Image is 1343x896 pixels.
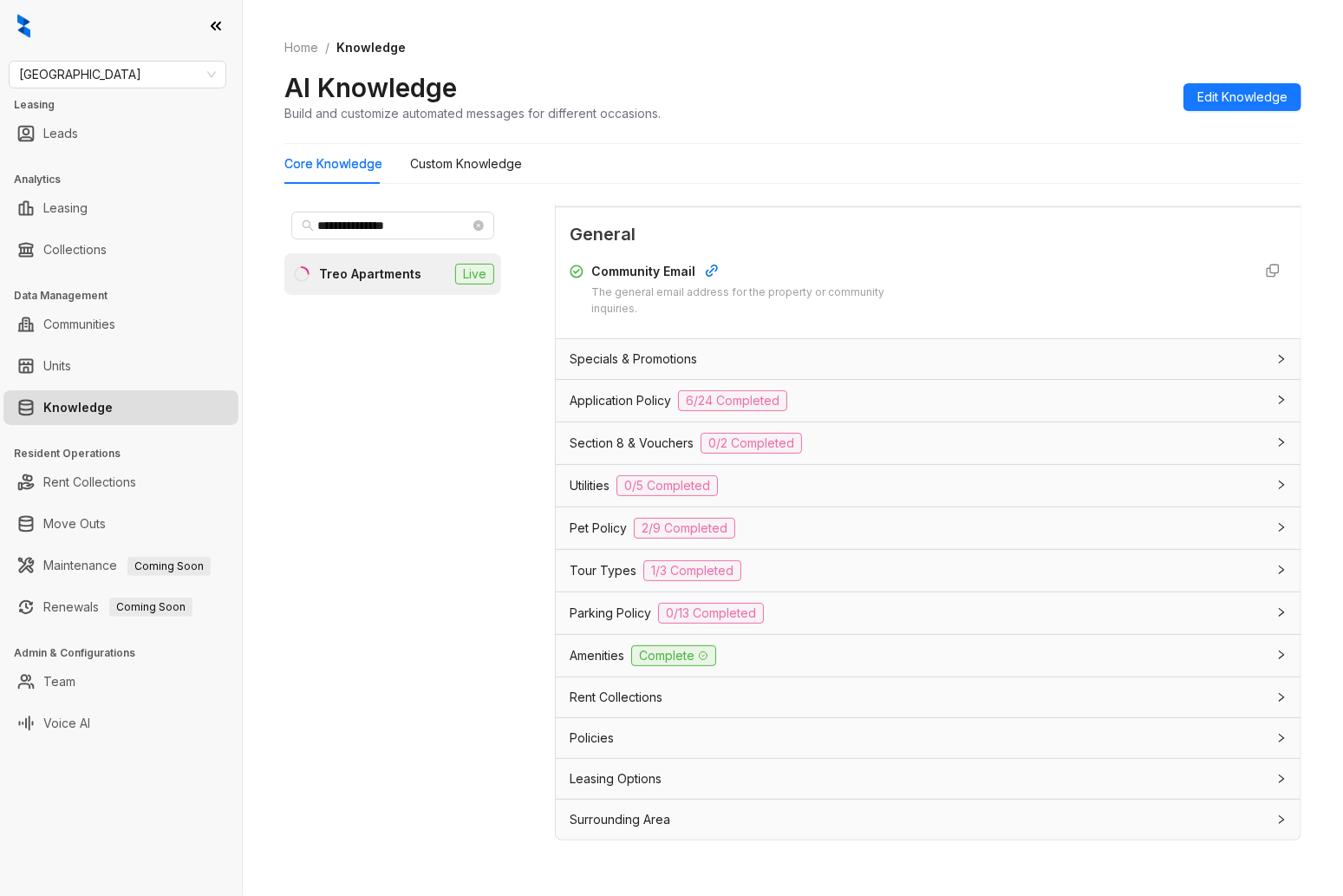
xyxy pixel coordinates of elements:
span: Section 8 & Vouchers [570,434,694,453]
li: Move Outs [3,507,238,541]
div: Community Email [592,262,894,284]
span: collapsed [1276,774,1287,784]
li: Units [3,349,238,383]
span: collapsed [1276,692,1287,703]
span: 0/5 Completed [616,475,718,496]
span: Application Policy [570,391,671,410]
h3: Analytics [14,172,242,187]
div: Section 8 & Vouchers0/2 Completed [556,422,1301,464]
a: Communities [43,307,115,342]
div: Pet Policy2/9 Completed [556,507,1301,549]
li: Leasing [3,191,238,226]
h3: Data Management [14,288,242,304]
li: Collections [3,232,238,267]
img: logo [17,14,30,38]
div: Application Policy6/24 Completed [556,380,1301,422]
div: Utilities0/5 Completed [556,465,1301,507]
li: Communities [3,307,238,342]
span: collapsed [1276,650,1287,660]
span: 6/24 Completed [678,390,787,411]
div: Surrounding Area [556,800,1301,840]
li: Rent Collections [3,465,238,500]
span: Policies [570,729,614,748]
a: Collections [43,232,107,267]
a: Voice AI [43,706,90,741]
span: Coming Soon [127,557,211,576]
span: 0/13 Completed [658,603,764,624]
span: Specials & Promotions [570,350,697,369]
a: Leasing [43,191,88,226]
span: Fairfield [19,62,216,88]
a: Home [281,38,322,57]
span: collapsed [1276,354,1287,364]
a: RenewalsComing Soon [43,590,192,625]
div: Tour Types1/3 Completed [556,550,1301,592]
span: Surrounding Area [570,810,670,829]
span: Pet Policy [570,519,627,538]
div: Specials & Promotions [556,339,1301,379]
span: Knowledge [336,40,406,55]
div: AmenitiesComplete [556,635,1301,677]
div: Parking Policy0/13 Completed [556,592,1301,634]
a: Leads [43,116,78,151]
li: Leads [3,116,238,151]
li: Renewals [3,590,238,625]
span: Live [455,264,494,284]
span: General [570,221,1287,248]
li: Voice AI [3,706,238,741]
span: collapsed [1276,395,1287,405]
span: Edit Knowledge [1197,88,1288,107]
li: Maintenance [3,548,238,583]
span: collapsed [1276,607,1287,618]
div: Leasing Options [556,759,1301,799]
button: Edit Knowledge [1183,83,1301,111]
div: Rent Collections [556,677,1301,717]
h2: AI Knowledge [284,71,457,104]
span: collapsed [1276,437,1287,448]
span: collapsed [1276,522,1287,533]
h3: Leasing [14,97,242,113]
div: The general email address for the property or community inquiries. [592,284,894,317]
span: collapsed [1276,565,1287,575]
span: search [302,219,314,232]
span: Parking Policy [570,604,651,623]
span: Tour Types [570,561,636,580]
span: collapsed [1276,814,1287,825]
span: Amenities [570,646,624,665]
span: close-circle [473,220,484,231]
li: Knowledge [3,390,238,425]
div: Policies [556,718,1301,758]
li: / [325,38,329,57]
span: Leasing Options [570,769,662,788]
span: collapsed [1276,733,1287,743]
span: Rent Collections [570,688,662,707]
div: Treo Apartments [319,265,421,284]
h3: Resident Operations [14,446,242,461]
span: Complete [631,645,716,666]
span: 1/3 Completed [643,560,741,581]
a: Move Outs [43,507,106,541]
div: Build and customize automated messages for different occasions. [284,104,661,122]
a: Units [43,349,71,383]
h3: Admin & Configurations [14,645,242,661]
span: collapsed [1276,480,1287,490]
span: 2/9 Completed [634,518,735,539]
span: Coming Soon [109,598,192,617]
div: Custom Knowledge [410,154,522,173]
a: Rent Collections [43,465,136,500]
a: Knowledge [43,390,113,425]
span: 0/2 Completed [701,433,802,454]
div: Core Knowledge [284,154,382,173]
li: Team [3,664,238,699]
span: Utilities [570,476,610,495]
a: Team [43,664,75,699]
